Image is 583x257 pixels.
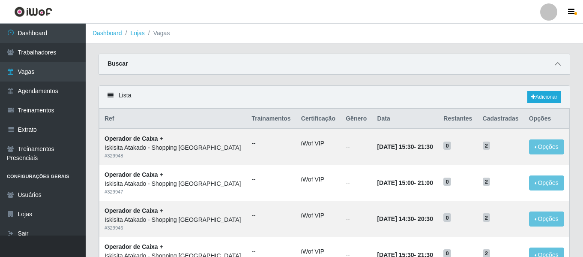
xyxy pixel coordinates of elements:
[105,224,241,232] div: # 329946
[301,211,335,220] li: iWof VIP
[483,213,490,222] span: 2
[301,175,335,184] li: iWof VIP
[251,247,290,256] ul: --
[14,6,52,17] img: CoreUI Logo
[108,60,128,67] strong: Buscar
[443,178,451,186] span: 0
[443,142,451,150] span: 0
[418,143,433,150] time: 21:30
[377,143,433,150] strong: -
[529,212,564,227] button: Opções
[527,91,561,103] a: Adicionar
[105,143,241,152] div: Iskisita Atakado - Shopping [GEOGRAPHIC_DATA]
[341,201,372,237] td: --
[418,215,433,222] time: 20:30
[301,247,335,256] li: iWof VIP
[529,175,564,190] button: Opções
[86,24,583,43] nav: breadcrumb
[93,30,122,36] a: Dashboard
[438,109,477,129] th: Restantes
[246,109,296,129] th: Trainamentos
[296,109,341,129] th: Certificação
[99,109,247,129] th: Ref
[251,139,290,148] ul: --
[377,215,414,222] time: [DATE] 14:30
[105,207,163,214] strong: Operador de Caixa +
[529,139,564,154] button: Opções
[99,86,570,109] div: Lista
[105,179,241,188] div: Iskisita Atakado - Shopping [GEOGRAPHIC_DATA]
[418,179,433,186] time: 21:00
[377,215,433,222] strong: -
[443,213,451,222] span: 0
[105,243,163,250] strong: Operador de Caixa +
[377,179,433,186] strong: -
[251,211,290,220] ul: --
[341,109,372,129] th: Gênero
[301,139,335,148] li: iWof VIP
[483,178,490,186] span: 2
[105,135,163,142] strong: Operador de Caixa +
[372,109,438,129] th: Data
[377,179,414,186] time: [DATE] 15:00
[105,152,241,160] div: # 329948
[483,142,490,150] span: 2
[341,129,372,165] td: --
[524,109,570,129] th: Opções
[145,29,170,38] li: Vagas
[105,171,163,178] strong: Operador de Caixa +
[251,175,290,184] ul: --
[130,30,144,36] a: Lojas
[105,215,241,224] div: Iskisita Atakado - Shopping [GEOGRAPHIC_DATA]
[377,143,414,150] time: [DATE] 15:30
[105,188,241,196] div: # 329947
[341,165,372,201] td: --
[478,109,524,129] th: Cadastradas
